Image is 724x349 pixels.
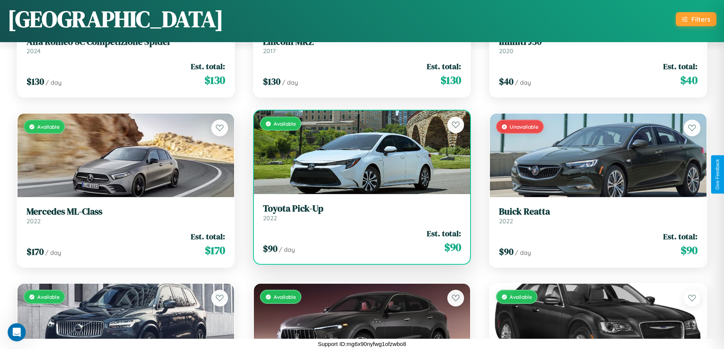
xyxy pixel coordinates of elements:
span: $ 90 [263,242,277,255]
span: Est. total: [663,231,697,242]
h3: Alfa Romeo 8C Competizione Spider [27,36,225,47]
span: $ 90 [499,245,513,258]
span: 2022 [263,214,277,222]
span: $ 130 [440,73,461,88]
span: $ 40 [499,75,513,88]
a: Buick Reatta2022 [499,206,697,225]
span: $ 170 [27,245,44,258]
span: 2017 [263,47,276,55]
a: Lincoln MKZ2017 [263,36,461,55]
span: $ 40 [680,73,697,88]
span: Est. total: [427,228,461,239]
span: Est. total: [191,231,225,242]
div: Filters [691,15,710,23]
h3: Mercedes ML-Class [27,206,225,217]
h3: Buick Reatta [499,206,697,217]
span: / day [279,246,295,253]
span: / day [515,249,531,256]
a: Infiniti J302020 [499,36,697,55]
span: / day [46,79,62,86]
span: / day [515,79,531,86]
a: Mercedes ML-Class2022 [27,206,225,225]
span: Available [37,294,60,300]
span: 2024 [27,47,41,55]
span: Est. total: [191,61,225,72]
button: Filters [676,12,716,26]
iframe: Intercom live chat [8,323,26,341]
span: 2022 [27,217,41,225]
a: Toyota Pick-Up2022 [263,203,461,222]
span: Available [274,120,296,127]
span: $ 90 [444,240,461,255]
span: $ 130 [204,73,225,88]
span: 2022 [499,217,513,225]
span: Unavailable [510,123,539,130]
span: $ 90 [681,243,697,258]
span: $ 130 [27,75,44,88]
a: Alfa Romeo 8C Competizione Spider2024 [27,36,225,55]
h1: [GEOGRAPHIC_DATA] [8,3,223,35]
span: / day [45,249,61,256]
h3: Toyota Pick-Up [263,203,461,214]
div: Give Feedback [715,159,720,190]
span: Available [37,123,60,130]
span: / day [282,79,298,86]
span: Available [274,294,296,300]
span: Est. total: [663,61,697,72]
p: Support ID: mg6x90nyfwg1ofzwbo8 [318,339,406,349]
span: Est. total: [427,61,461,72]
span: Available [510,294,532,300]
span: $ 170 [205,243,225,258]
span: 2020 [499,47,513,55]
span: $ 130 [263,75,280,88]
